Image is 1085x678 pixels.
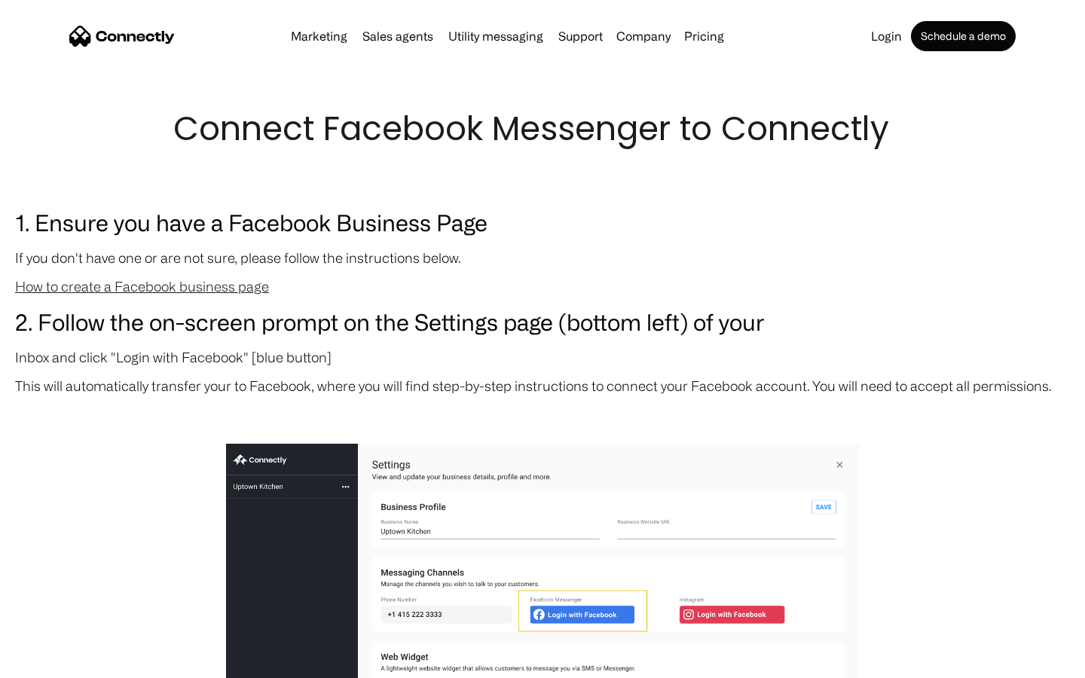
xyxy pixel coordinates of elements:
aside: Language selected: English [15,652,90,673]
p: ‍ [15,404,1070,425]
p: Inbox and click "Login with Facebook" [blue button] [15,347,1070,368]
a: Pricing [678,30,730,42]
div: Company [616,26,671,47]
a: Login [865,30,908,42]
a: Sales agents [356,30,439,42]
ul: Language list [30,652,90,673]
h3: 2. Follow the on-screen prompt on the Settings page (bottom left) of your [15,304,1070,339]
a: How to create a Facebook business page [15,279,269,294]
a: Schedule a demo [911,21,1016,51]
p: If you don't have one or are not sure, please follow the instructions below. [15,247,1070,268]
a: Utility messaging [442,30,549,42]
a: Marketing [285,30,353,42]
a: Support [552,30,609,42]
h1: Connect Facebook Messenger to Connectly [173,105,912,152]
p: This will automatically transfer your to Facebook, where you will find step-by-step instructions ... [15,375,1070,396]
h3: 1. Ensure you have a Facebook Business Page [15,205,1070,240]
